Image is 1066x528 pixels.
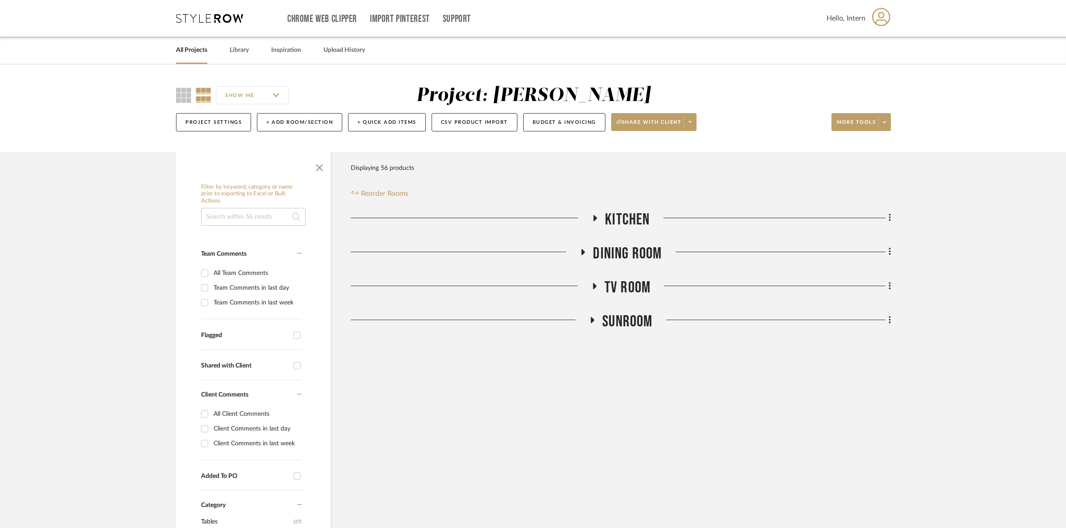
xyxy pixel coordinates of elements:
button: Close [311,157,328,175]
button: + Quick Add Items [348,113,426,131]
button: + Add Room/Section [257,113,342,131]
span: Dining Room [593,244,662,263]
div: Flagged [201,332,289,339]
span: TV ROOM [604,278,651,297]
div: Team Comments in last week [214,296,299,310]
a: Import Pinterest [370,15,430,23]
div: Team Comments in last day [214,281,299,295]
div: Displaying 56 products [351,159,414,177]
button: CSV Product Import [432,113,517,131]
span: SUNROOM [602,312,652,331]
a: Chrome Web Clipper [287,15,357,23]
div: Shared with Client [201,362,289,370]
a: Library [230,44,249,56]
a: All Projects [176,44,207,56]
h6: Filter by keyword, category or name prior to exporting to Excel or Bulk Actions [201,184,306,205]
div: All Client Comments [214,407,299,421]
a: Upload History [323,44,365,56]
span: Share with client [617,119,682,132]
button: Reorder Rooms [351,188,408,199]
span: Team Comments [201,251,247,257]
div: Client Comments in last day [214,422,299,436]
div: Client Comments in last week [214,436,299,451]
span: More tools [837,119,876,132]
span: Client Comments [201,392,248,398]
div: Added To PO [201,473,289,480]
button: Project Settings [176,113,251,131]
a: Inspiration [271,44,301,56]
button: More tools [831,113,891,131]
button: Share with client [611,113,697,131]
span: Reorder Rooms [361,188,408,199]
div: All Team Comments [214,266,299,280]
span: Kitchen [605,210,650,229]
a: Support [443,15,471,23]
span: Hello, Intern [827,13,865,24]
span: Category [201,502,226,509]
button: Budget & Invoicing [523,113,605,131]
div: Project: [PERSON_NAME] [416,86,651,105]
input: Search within 56 results [201,208,306,226]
